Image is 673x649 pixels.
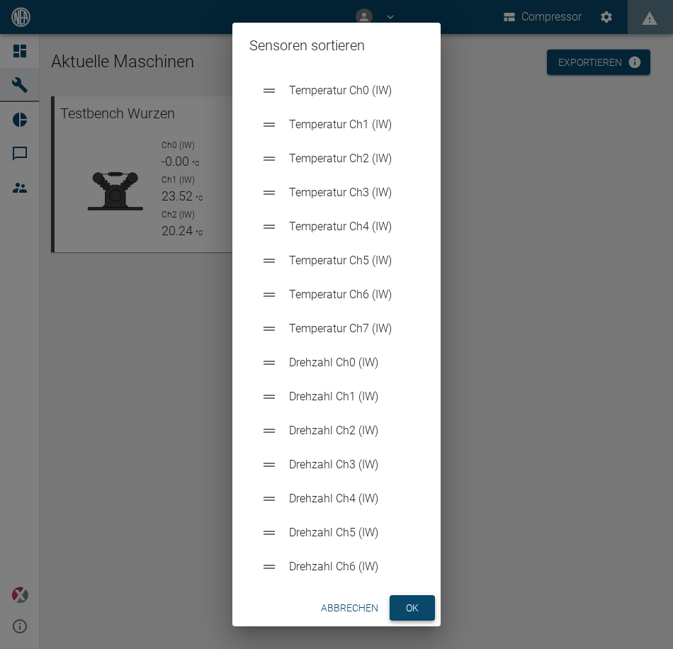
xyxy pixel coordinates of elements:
[249,210,424,244] div: Temperatur Ch4 (IW)
[390,595,435,621] button: ok
[249,550,424,584] div: Drehzahl Ch6 (IW)
[249,482,424,516] div: Drehzahl Ch4 (IW)
[249,312,424,346] div: Temperatur Ch7 (IW)
[289,218,412,235] span: Temperatur Ch4 (IW)
[249,448,424,482] div: Drehzahl Ch3 (IW)
[289,354,412,371] span: Drehzahl Ch0 (IW)
[249,584,424,618] div: Drehzahl Ch7 (IW)
[289,388,412,405] span: Drehzahl Ch1 (IW)
[249,74,424,108] div: Temperatur Ch0 (IW)
[289,456,412,473] span: Drehzahl Ch3 (IW)
[249,244,424,278] div: Temperatur Ch5 (IW)
[315,595,384,621] button: Abbrechen
[289,116,412,133] span: Temperatur Ch1 (IW)
[249,414,424,448] div: Drehzahl Ch2 (IW)
[289,524,412,541] span: Drehzahl Ch5 (IW)
[249,176,424,210] div: Temperatur Ch3 (IW)
[249,278,424,312] div: Temperatur Ch6 (IW)
[289,184,412,201] span: Temperatur Ch3 (IW)
[249,108,424,142] div: Temperatur Ch1 (IW)
[289,82,412,99] span: Temperatur Ch0 (IW)
[289,320,412,337] span: Temperatur Ch7 (IW)
[289,490,412,507] span: Drehzahl Ch4 (IW)
[249,346,424,380] div: Drehzahl Ch0 (IW)
[289,150,412,167] span: Temperatur Ch2 (IW)
[289,422,412,439] span: Drehzahl Ch2 (IW)
[289,558,412,575] span: Drehzahl Ch6 (IW)
[249,142,424,176] div: Temperatur Ch2 (IW)
[249,516,424,550] div: Drehzahl Ch5 (IW)
[289,252,412,269] span: Temperatur Ch5 (IW)
[232,23,441,68] h2: Sensoren sortieren
[289,286,412,303] span: Temperatur Ch6 (IW)
[249,380,424,414] div: Drehzahl Ch1 (IW)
